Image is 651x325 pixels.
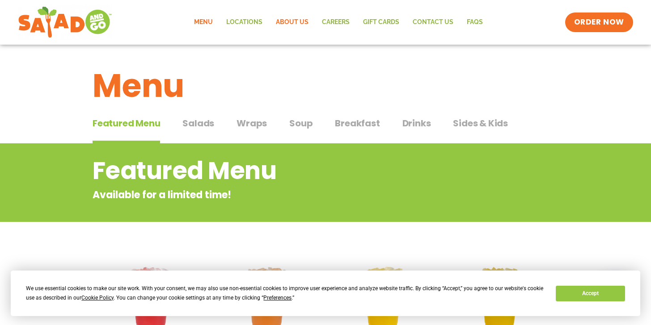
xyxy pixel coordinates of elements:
[402,117,431,130] span: Drinks
[81,295,114,301] span: Cookie Policy
[18,4,112,40] img: new-SAG-logo-768×292
[93,117,160,130] span: Featured Menu
[556,286,625,301] button: Accept
[453,117,508,130] span: Sides & Kids
[93,187,486,202] p: Available for a limited time!
[26,284,545,303] div: We use essential cookies to make our site work. With your consent, we may also use non-essential ...
[93,62,558,110] h1: Menu
[93,153,486,189] h2: Featured Menu
[406,12,460,33] a: Contact Us
[11,271,640,316] div: Cookie Consent Prompt
[460,12,490,33] a: FAQs
[187,12,220,33] a: Menu
[356,12,406,33] a: GIFT CARDS
[187,12,490,33] nav: Menu
[263,295,292,301] span: Preferences
[93,113,558,144] div: Tabbed content
[220,12,269,33] a: Locations
[269,12,315,33] a: About Us
[289,117,313,130] span: Soup
[315,12,356,33] a: Careers
[182,117,214,130] span: Salads
[574,17,624,28] span: ORDER NOW
[335,117,380,130] span: Breakfast
[565,12,633,32] a: ORDER NOW
[237,117,267,130] span: Wraps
